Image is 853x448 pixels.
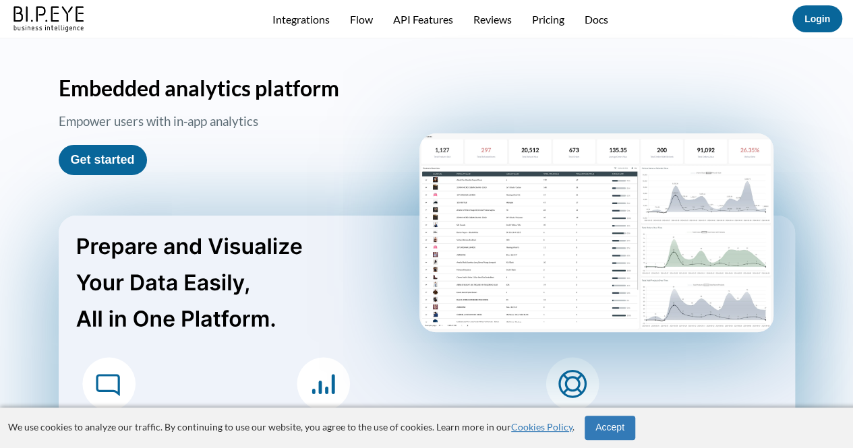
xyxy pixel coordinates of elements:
[59,114,413,133] h3: Empower users with in-app analytics
[11,3,88,33] img: bipeye-logo
[585,416,635,440] button: Accept
[585,13,608,26] a: Docs
[272,13,330,26] a: Integrations
[804,13,830,24] a: Login
[8,420,575,434] p: We use cookies to analyze our traffic. By continuing to use our website, you agree to the use of ...
[511,421,572,433] a: Cookies Policy
[473,13,512,26] a: Reviews
[71,153,135,166] a: Get started
[532,13,564,26] a: Pricing
[419,133,773,332] img: homePageScreen2.png
[59,75,795,101] h1: Embedded analytics platform
[393,13,453,26] a: API Features
[59,145,147,175] button: Get started
[350,13,373,26] a: Flow
[792,5,842,32] button: Login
